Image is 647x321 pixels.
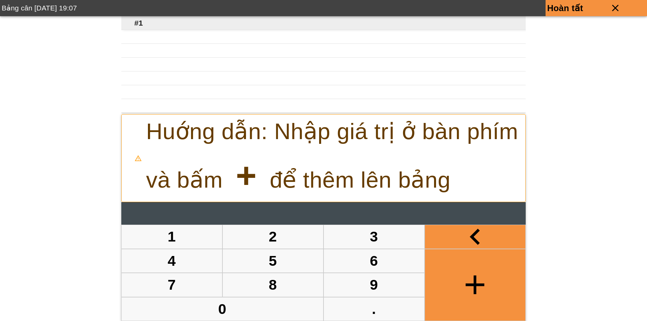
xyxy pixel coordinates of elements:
[146,115,525,202] p: Huớng dẫn: Nhập giá trị ở bàn phím và bấm để thêm lên bảng
[223,225,323,248] button: 2
[122,249,222,272] button: 4
[122,225,222,248] button: 1
[547,2,583,15] p: Hoàn tất
[134,17,143,28] span: #1
[324,297,424,321] button: .
[223,249,323,272] button: 5
[229,155,263,195] strong: +
[324,225,424,248] button: 3
[2,2,546,14] div: Bảng cân [DATE] 19:07
[324,273,424,296] button: 9
[223,273,323,296] button: 8
[324,249,424,272] button: 6
[122,273,222,296] button: 7
[122,297,323,321] button: 0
